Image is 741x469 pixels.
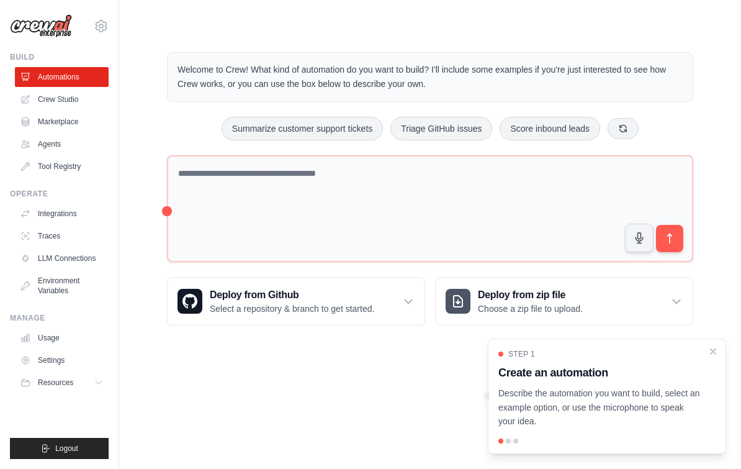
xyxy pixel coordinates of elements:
[498,364,701,381] h3: Create an automation
[15,248,109,268] a: LLM Connections
[10,313,109,323] div: Manage
[15,112,109,132] a: Marketplace
[38,378,73,388] span: Resources
[478,288,583,303] h3: Deploy from zip file
[10,438,109,459] button: Logout
[15,373,109,393] button: Resources
[210,303,374,315] p: Select a repository & branch to get started.
[15,157,109,176] a: Tool Registry
[478,303,583,315] p: Choose a zip file to upload.
[15,134,109,154] a: Agents
[15,89,109,109] a: Crew Studio
[15,204,109,224] a: Integrations
[55,444,78,453] span: Logout
[210,288,374,303] h3: Deploy from Github
[708,347,718,357] button: Close walkthrough
[498,386,701,429] p: Describe the automation you want to build, select an example option, or use the microphone to spe...
[222,117,383,140] button: Summarize customer support tickets
[15,67,109,87] a: Automations
[15,350,109,370] a: Settings
[500,117,600,140] button: Score inbound leads
[177,63,683,91] p: Welcome to Crew! What kind of automation do you want to build? I'll include some examples if you'...
[390,117,492,140] button: Triage GitHub issues
[10,14,72,38] img: Logo
[508,349,535,359] span: Step 1
[15,328,109,348] a: Usage
[679,409,741,469] iframe: Chat Widget
[10,52,109,62] div: Build
[15,271,109,301] a: Environment Variables
[10,189,109,199] div: Operate
[15,226,109,246] a: Traces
